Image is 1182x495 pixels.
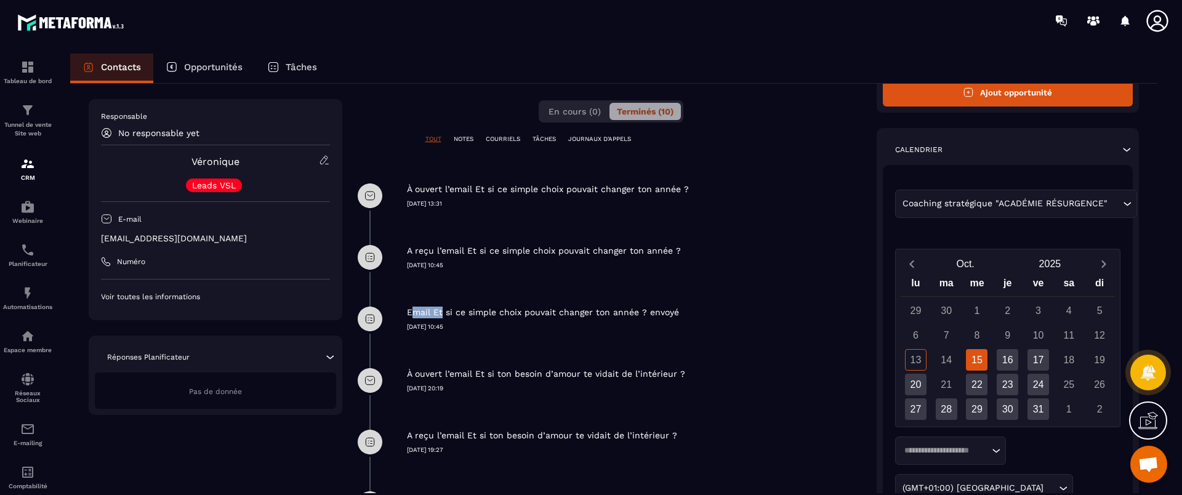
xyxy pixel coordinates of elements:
div: Calendar wrapper [901,275,1116,420]
span: Terminés (10) [617,107,673,116]
p: [DATE] 13:31 [407,199,864,208]
div: je [992,275,1023,296]
img: formation [20,60,35,74]
p: Tunnel de vente Site web [3,121,52,138]
div: 14 [936,349,957,371]
button: Ajout opportunité [883,78,1133,107]
div: 7 [936,324,957,346]
p: Opportunités [184,62,243,73]
div: di [1084,275,1115,296]
p: E-mailing [3,440,52,446]
p: Contacts [101,62,141,73]
div: 16 [997,349,1018,371]
p: JOURNAUX D'APPELS [568,135,631,143]
p: Automatisations [3,304,52,310]
div: Calendar days [901,300,1116,420]
p: [EMAIL_ADDRESS][DOMAIN_NAME] [101,233,330,244]
div: 21 [936,374,957,395]
div: 24 [1027,374,1049,395]
img: logo [17,11,128,34]
a: formationformationTunnel de vente Site web [3,94,52,147]
div: ve [1023,275,1054,296]
p: Webinaire [3,217,52,224]
div: ma [931,275,962,296]
button: Next month [1092,256,1115,272]
div: 17 [1027,349,1049,371]
p: Réseaux Sociaux [3,390,52,403]
div: 3 [1027,300,1049,321]
a: automationsautomationsWebinaire [3,190,52,233]
img: formation [20,103,35,118]
div: 20 [905,374,927,395]
div: Search for option [895,437,1006,465]
p: [DATE] 10:45 [407,261,864,270]
div: 29 [905,300,927,321]
span: En cours (0) [549,107,601,116]
p: Comptabilité [3,483,52,489]
img: automations [20,329,35,344]
a: emailemailE-mailing [3,412,52,456]
div: 1 [966,300,987,321]
div: 27 [905,398,927,420]
div: 9 [997,324,1018,346]
div: 29 [966,398,987,420]
button: Open months overlay [923,253,1008,275]
p: Responsable [101,111,330,121]
div: sa [1053,275,1084,296]
a: automationsautomationsAutomatisations [3,276,52,320]
p: Réponses Planificateur [107,352,190,362]
p: Voir toutes les informations [101,292,330,302]
p: TÂCHES [533,135,556,143]
input: Search for option [1111,197,1120,211]
span: (GMT+01:00) [GEOGRAPHIC_DATA] [900,481,1047,495]
p: À ouvert l’email Et si ce simple choix pouvait changer ton année ? [407,183,689,195]
img: accountant [20,465,35,480]
p: CRM [3,174,52,181]
p: A reçu l’email Et si ce simple choix pouvait changer ton année ? [407,245,681,257]
input: Search for option [1047,481,1056,495]
img: automations [20,286,35,300]
button: Open years overlay [1008,253,1092,275]
div: 8 [966,324,987,346]
div: 2 [997,300,1018,321]
div: lu [901,275,931,296]
div: 30 [997,398,1018,420]
div: 11 [1058,324,1080,346]
a: Opportunités [153,54,255,83]
div: 19 [1089,349,1111,371]
div: 6 [905,324,927,346]
div: Ouvrir le chat [1130,446,1167,483]
a: Véronique [191,156,239,167]
div: 26 [1089,374,1111,395]
button: En cours (0) [541,103,608,120]
div: 12 [1089,324,1111,346]
div: me [962,275,992,296]
div: 5 [1089,300,1111,321]
p: Numéro [117,257,145,267]
p: Email Et si ce simple choix pouvait changer ton année ? envoyé [407,307,679,318]
div: 18 [1058,349,1080,371]
a: Contacts [70,54,153,83]
span: Pas de donnée [189,387,242,396]
a: formationformationCRM [3,147,52,190]
p: Leads VSL [192,181,236,190]
img: social-network [20,372,35,387]
div: 1 [1058,398,1080,420]
img: email [20,422,35,437]
p: No responsable yet [118,128,199,138]
p: [DATE] 20:19 [407,384,864,393]
button: Previous month [901,256,923,272]
div: 23 [997,374,1018,395]
div: 10 [1027,324,1049,346]
div: 31 [1027,398,1049,420]
div: 28 [936,398,957,420]
p: [DATE] 19:27 [407,446,864,454]
div: 2 [1089,398,1111,420]
div: 15 [966,349,987,371]
div: 25 [1058,374,1080,395]
div: Search for option [895,190,1137,218]
p: À ouvert l’email Et si ton besoin d’amour te vidait de l’intérieur ? [407,368,685,380]
p: Tâches [286,62,317,73]
p: [DATE] 10:45 [407,323,864,331]
div: 4 [1058,300,1080,321]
